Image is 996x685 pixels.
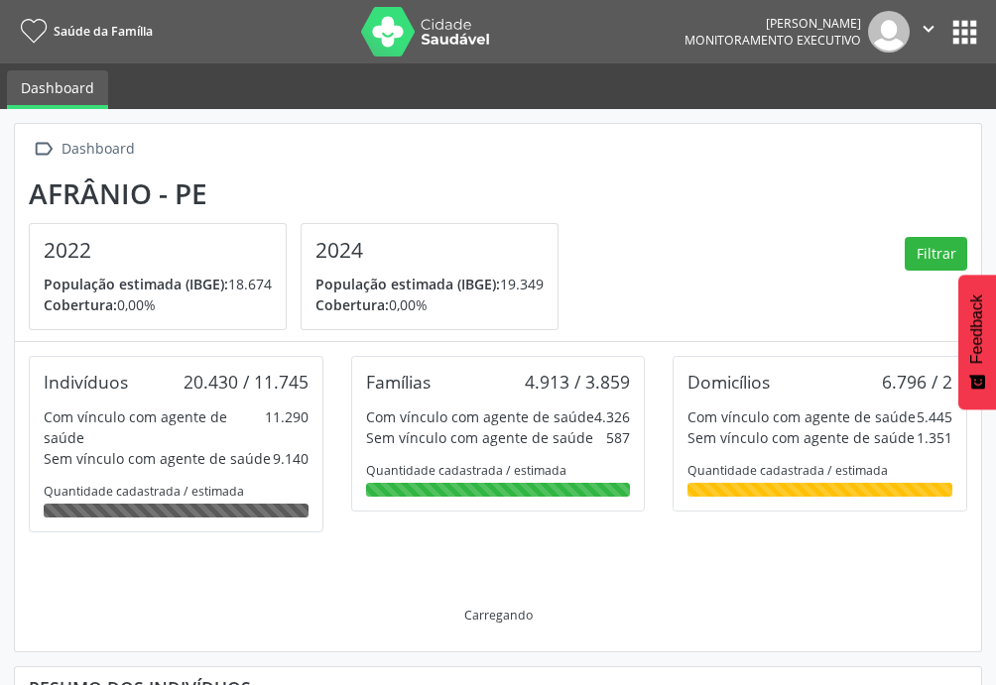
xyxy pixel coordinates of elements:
div: Com vínculo com agente de saúde [44,406,265,448]
button:  [910,11,947,53]
div: Indivíduos [44,371,128,393]
div: 5.445 [917,406,952,427]
i:  [918,18,939,40]
div: 6.796 / 2 [882,371,952,393]
img: img [868,11,910,53]
div: Famílias [366,371,431,393]
p: 19.349 [315,274,544,294]
span: Feedback [968,294,986,364]
div: 587 [606,427,630,448]
div: 20.430 / 11.745 [184,371,309,393]
div: Quantidade cadastrada / estimada [366,462,631,479]
p: 0,00% [44,294,272,315]
button: apps [947,15,982,50]
div: Carregando [464,607,533,624]
div: Sem vínculo com agente de saúde [687,427,915,448]
h4: 2024 [315,238,544,263]
div: Dashboard [58,135,138,164]
div: [PERSON_NAME] [685,15,861,32]
div: 4.913 / 3.859 [525,371,630,393]
a: Dashboard [7,70,108,109]
div: Afrânio - PE [29,177,572,210]
i:  [29,135,58,164]
span: Cobertura: [44,295,117,314]
div: 11.290 [265,406,309,448]
button: Filtrar [905,237,967,271]
div: Quantidade cadastrada / estimada [687,462,952,479]
div: Com vínculo com agente de saúde [687,406,916,427]
span: Cobertura: [315,295,389,314]
span: Monitoramento Executivo [685,32,861,49]
span: População estimada (IBGE): [44,275,228,293]
div: Quantidade cadastrada / estimada [44,483,309,500]
p: 18.674 [44,274,272,294]
div: Sem vínculo com agente de saúde [44,448,271,469]
div: Sem vínculo com agente de saúde [366,427,593,448]
div: Domicílios [687,371,770,393]
h4: 2022 [44,238,272,263]
button: Feedback - Mostrar pesquisa [958,275,996,409]
div: 4.326 [594,406,630,427]
div: 9.140 [273,448,309,469]
a: Saúde da Família [14,15,153,48]
span: Saúde da Família [54,23,153,40]
p: 0,00% [315,294,544,315]
div: 1.351 [917,427,952,448]
span: População estimada (IBGE): [315,275,500,293]
a:  Dashboard [29,135,138,164]
div: Com vínculo com agente de saúde [366,406,594,427]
